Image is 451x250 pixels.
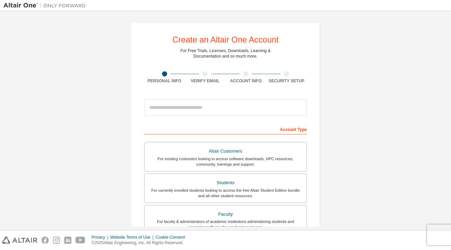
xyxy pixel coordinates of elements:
[42,237,49,244] img: facebook.svg
[181,48,271,59] div: For Free Trials, Licenses, Downloads, Learning & Documentation and so much more.
[149,210,302,219] div: Faculty
[144,123,307,134] div: Account Type
[64,237,71,244] img: linkedin.svg
[144,78,185,84] div: Personal Info
[149,188,302,199] div: For currently enrolled students looking to access the free Altair Student Edition bundle and all ...
[185,78,226,84] div: Verify Email
[225,78,266,84] div: Account Info
[110,235,155,240] div: Website Terms of Use
[155,235,189,240] div: Cookie Consent
[149,219,302,230] div: For faculty & administrators of academic institutions administering students and accessing softwa...
[92,235,110,240] div: Privacy
[149,156,302,167] div: For existing customers looking to access software downloads, HPC resources, community, trainings ...
[149,178,302,188] div: Students
[172,36,279,44] div: Create an Altair One Account
[149,146,302,156] div: Altair Customers
[3,2,89,9] img: Altair One
[2,237,37,244] img: altair_logo.svg
[76,237,85,244] img: youtube.svg
[92,240,189,246] p: © 2025 Altair Engineering, Inc. All Rights Reserved.
[53,237,60,244] img: instagram.svg
[266,78,307,84] div: Security Setup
